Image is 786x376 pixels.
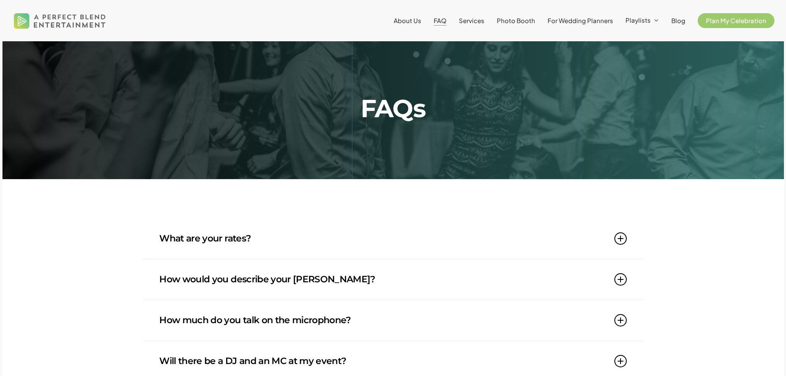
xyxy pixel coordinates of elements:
a: Photo Booth [497,17,535,24]
a: How much do you talk on the microphone? [159,300,626,341]
a: Plan My Celebration [698,17,774,24]
span: Playlists [625,16,651,24]
a: About Us [394,17,421,24]
a: For Wedding Planners [548,17,613,24]
a: What are your rates? [159,218,626,259]
a: Blog [671,17,685,24]
h2: FAQs [186,96,600,121]
img: A Perfect Blend Entertainment [12,6,108,35]
a: How would you describe your [PERSON_NAME]? [159,259,626,300]
span: Plan My Celebration [706,17,766,24]
a: Services [459,17,484,24]
a: FAQ [434,17,446,24]
a: Playlists [625,17,659,24]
